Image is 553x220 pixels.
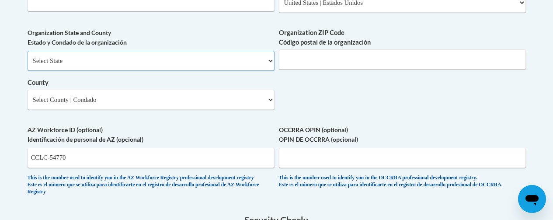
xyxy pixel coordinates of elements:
[279,49,526,70] input: Metadata input
[279,175,526,189] div: This is the number used to identify you in the OCCRRA professional development registry. Este es ...
[28,175,275,196] div: This is the number used to identify you in the AZ Workforce Registry professional development reg...
[279,28,526,47] label: Organization ZIP Code Código postal de la organización
[28,78,275,87] label: County
[518,185,546,213] iframe: Button to launch messaging window
[28,125,275,144] label: AZ Workforce ID (optional) Identificación de personal de AZ (opcional)
[28,28,275,47] label: Organization State and County Estado y Condado de la organización
[279,125,526,144] label: OCCRRA OPIN (optional) OPIN DE OCCRRA (opcional)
